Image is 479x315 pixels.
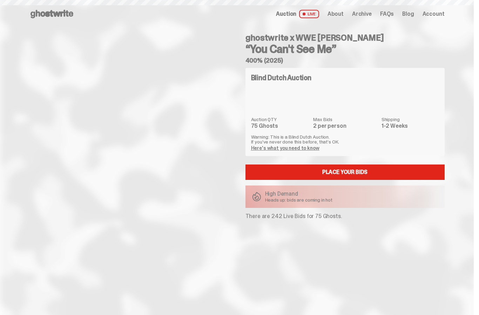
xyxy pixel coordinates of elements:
[265,197,333,202] p: Heads up: bids are coming in hot
[251,145,319,151] a: Here's what you need to know
[245,57,445,64] h5: 400% (2025)
[251,134,439,144] p: Warning: This is a Blind Dutch Auction. If you’ve never done this before, that’s OK.
[380,11,394,17] a: FAQs
[245,213,445,219] p: There are 242 Live Bids for 75 Ghosts.
[423,11,445,17] a: Account
[313,123,377,129] dd: 2 per person
[251,123,309,129] dd: 75 Ghosts
[251,117,309,122] dt: Auction QTY
[245,43,445,55] h3: “You Can't See Me”
[276,11,296,17] span: Auction
[265,191,333,197] p: High Demand
[245,34,445,42] h4: ghostwrite x WWE [PERSON_NAME]
[245,164,445,180] a: Place your Bids
[382,123,439,129] dd: 1-2 Weeks
[251,74,311,81] h4: Blind Dutch Auction
[276,10,319,18] a: Auction LIVE
[402,11,414,17] a: Blog
[299,10,319,18] span: LIVE
[313,117,377,122] dt: Max Bids
[352,11,372,17] a: Archive
[328,11,344,17] a: About
[382,117,439,122] dt: Shipping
